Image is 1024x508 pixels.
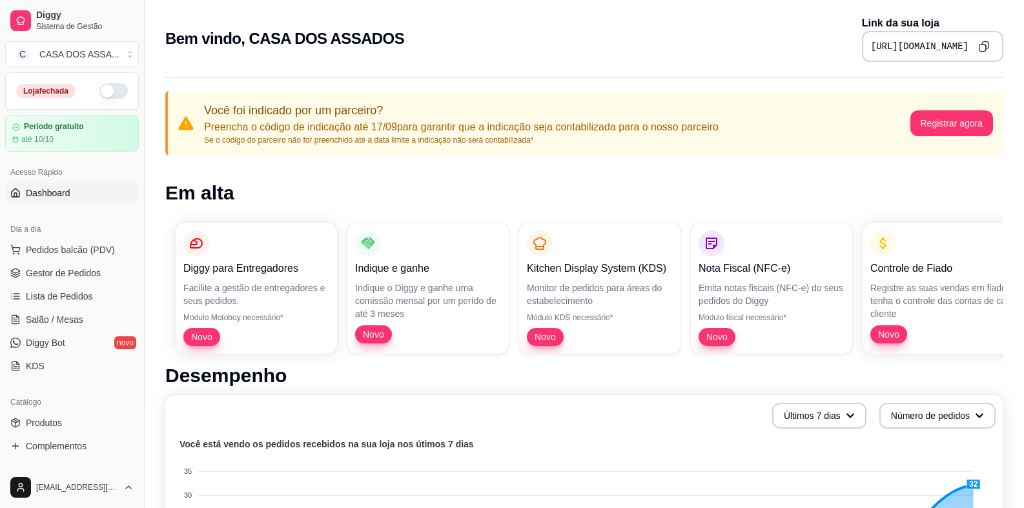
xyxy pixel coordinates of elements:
[772,403,866,429] button: Últimos 7 dias
[165,364,1003,387] h1: Desempenho
[184,491,192,499] tspan: 30
[183,261,329,276] p: Diggy para Entregadores
[5,392,139,412] div: Catálogo
[24,122,84,132] article: Período gratuito
[871,40,968,53] pre: [URL][DOMAIN_NAME]
[26,313,83,326] span: Salão / Mesas
[183,312,329,323] p: Módulo Motoboy necessário*
[204,101,719,119] p: Você foi indicado por um parceiro?
[26,360,45,372] span: KDS
[183,281,329,307] p: Facilite a gestão de entregadores e seus pedidos.
[873,328,905,341] span: Novo
[355,281,501,320] p: Indique o Diggy e ganhe uma comissão mensal por um perído de até 3 meses
[5,263,139,283] a: Gestor de Pedidos
[36,21,134,32] span: Sistema de Gestão
[26,267,101,279] span: Gestor de Pedidos
[5,356,139,376] a: KDS
[699,281,845,307] p: Emita notas fiscais (NFC-e) do seus pedidos do Diggy
[99,83,128,99] button: Alterar Status
[5,41,139,67] button: Select a team
[529,330,561,343] span: Novo
[204,135,719,145] p: Se o código do parceiro não for preenchido até a data limite a indicação não será contabilizada*
[527,261,673,276] p: Kitchen Display System (KDS)
[16,84,76,98] div: Loja fechada
[26,440,87,452] span: Complementos
[358,328,389,341] span: Novo
[26,243,115,256] span: Pedidos balcão (PDV)
[5,286,139,307] a: Lista de Pedidos
[21,134,54,145] article: até 10/10
[691,223,852,354] button: Nota Fiscal (NFC-e)Emita notas fiscais (NFC-e) do seus pedidos do DiggyMódulo fiscal necessário*Novo
[179,439,474,449] text: Você está vendo os pedidos recebidos na sua loja nos útimos 7 dias
[26,187,70,199] span: Dashboard
[355,261,501,276] p: Indique e ganhe
[39,48,119,61] div: CASA DOS ASSA ...
[5,309,139,330] a: Salão / Mesas
[5,239,139,260] button: Pedidos balcão (PDV)
[5,183,139,203] a: Dashboard
[699,312,845,323] p: Módulo fiscal necessário*
[26,336,65,349] span: Diggy Bot
[974,36,994,57] button: Copy to clipboard
[347,223,509,354] button: Indique e ganheIndique o Diggy e ganhe uma comissão mensal por um perído de até 3 mesesNovo
[5,219,139,239] div: Dia a dia
[527,312,673,323] p: Módulo KDS necessário*
[870,281,1016,320] p: Registre as suas vendas em fiado e tenha o controle das contas de cada cliente
[5,115,139,152] a: Período gratuitoaté 10/10
[176,223,337,354] button: Diggy para EntregadoresFacilite a gestão de entregadores e seus pedidos.Módulo Motoboy necessário...
[862,15,1003,31] p: Link da sua loja
[519,223,681,354] button: Kitchen Display System (KDS)Monitor de pedidos para áreas do estabelecimentoMódulo KDS necessário...
[26,416,62,429] span: Produtos
[5,472,139,503] button: [EMAIL_ADDRESS][DOMAIN_NAME]
[186,330,218,343] span: Novo
[870,261,1016,276] p: Controle de Fiado
[5,162,139,183] div: Acesso Rápido
[879,403,996,429] button: Número de pedidos
[699,261,845,276] p: Nota Fiscal (NFC-e)
[5,5,139,36] a: DiggySistema de Gestão
[5,412,139,433] a: Produtos
[165,28,404,49] h2: Bem vindo, CASA DOS ASSADOS
[5,332,139,353] a: Diggy Botnovo
[863,223,1024,354] button: Controle de FiadoRegistre as suas vendas em fiado e tenha o controle das contas de cada clienteNovo
[184,467,192,475] tspan: 35
[5,436,139,456] a: Complementos
[165,181,1003,205] h1: Em alta
[36,482,118,493] span: [EMAIL_ADDRESS][DOMAIN_NAME]
[204,119,719,135] p: Preencha o código de indicação até 17/09 para garantir que a indicação seja contabilizada para o ...
[16,48,29,61] span: C
[26,290,93,303] span: Lista de Pedidos
[36,10,134,21] span: Diggy
[701,330,733,343] span: Novo
[527,281,673,307] p: Monitor de pedidos para áreas do estabelecimento
[910,110,994,136] button: Registrar agora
